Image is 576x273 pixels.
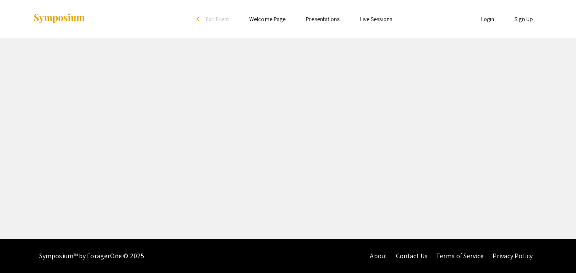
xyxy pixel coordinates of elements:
a: Welcome Page [249,15,285,23]
div: Symposium™ by ForagerOne © 2025 [39,239,144,273]
img: Symposium by ForagerOne [33,13,86,24]
a: Contact Us [396,251,428,260]
a: Privacy Policy [493,251,533,260]
span: Exit Event [206,15,229,23]
a: Sign Up [514,15,533,23]
a: Login [481,15,495,23]
a: About [370,251,388,260]
div: arrow_back_ios [196,16,202,22]
a: Live Sessions [360,15,392,23]
a: Presentations [306,15,339,23]
a: Terms of Service [436,251,484,260]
